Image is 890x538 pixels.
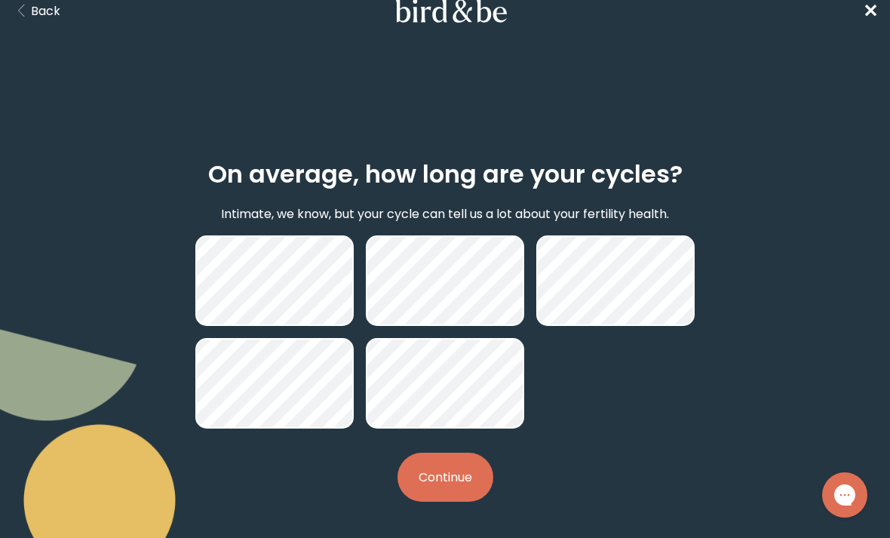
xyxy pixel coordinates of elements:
button: Back Button [12,2,60,20]
button: Continue [397,453,493,502]
iframe: Gorgias live chat messenger [815,467,875,523]
p: Intimate, we know, but your cycle can tell us a lot about your fertility health. [221,204,669,223]
h2: On average, how long are your cycles? [208,156,683,192]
